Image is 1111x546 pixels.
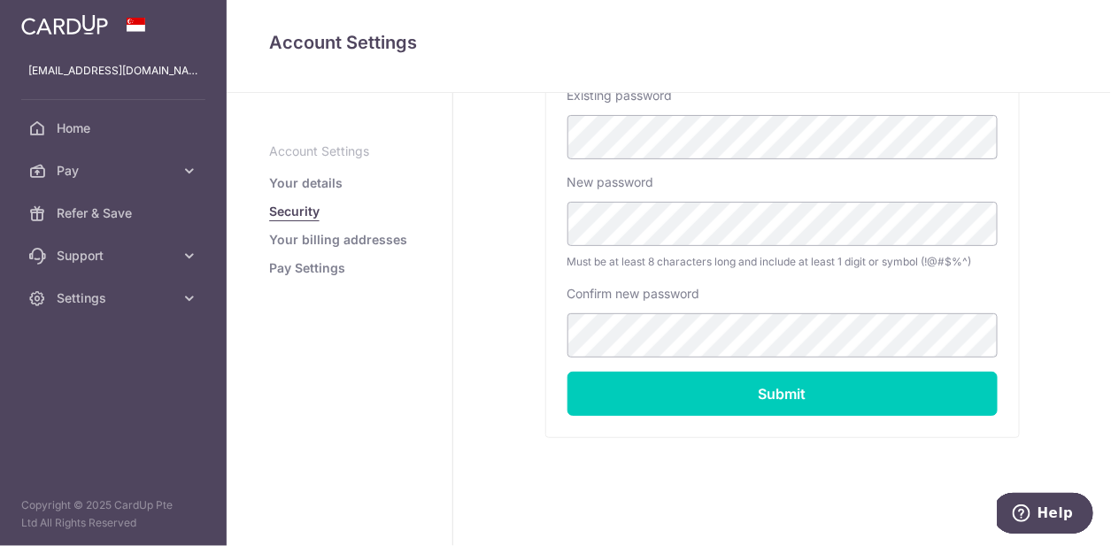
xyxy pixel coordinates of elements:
[28,62,198,80] p: [EMAIL_ADDRESS][DOMAIN_NAME]
[269,259,345,277] a: Pay Settings
[269,203,320,220] a: Security
[567,253,999,271] span: Must be at least 8 characters long and include at least 1 digit or symbol (!@#$%^)
[40,12,76,28] span: Help
[567,87,673,104] label: Existing password
[21,14,108,35] img: CardUp
[269,174,343,192] a: Your details
[57,119,174,137] span: Home
[567,285,700,303] label: Confirm new password
[998,493,1093,537] iframe: Opens a widget where you can find more information
[57,289,174,307] span: Settings
[57,247,174,265] span: Support
[269,28,1069,57] h4: Account Settings
[269,231,407,249] a: Your billing addresses
[269,142,410,160] p: Account Settings
[567,173,654,191] label: New password
[567,372,999,416] input: Submit
[57,204,174,222] span: Refer & Save
[57,162,174,180] span: Pay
